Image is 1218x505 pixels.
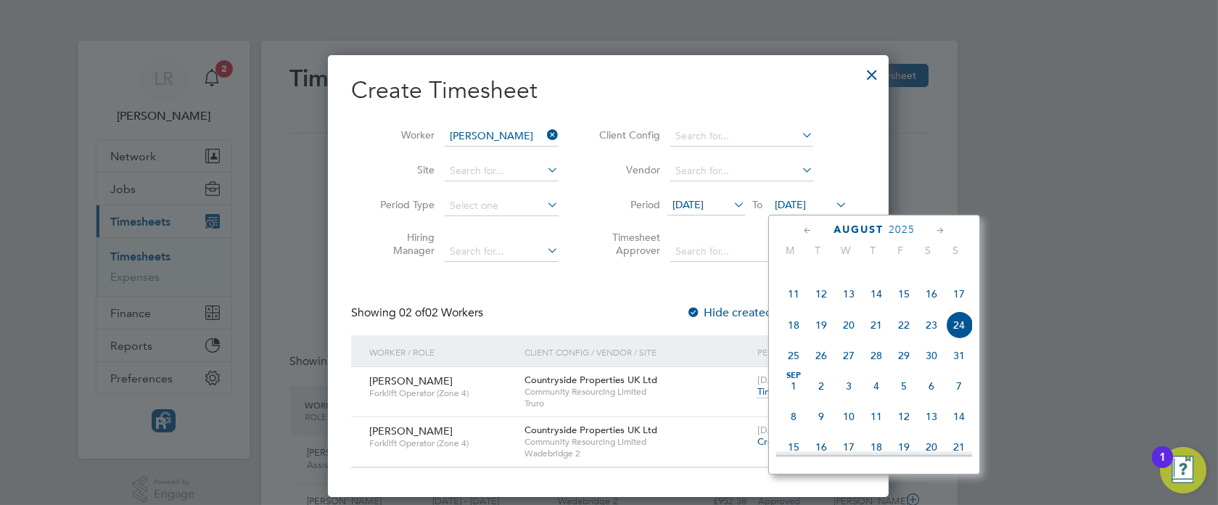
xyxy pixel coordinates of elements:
span: [DATE] [775,198,806,211]
span: 19 [890,433,918,461]
span: 17 [945,280,973,308]
span: 29 [890,342,918,369]
span: 24 [945,311,973,339]
span: 4 [863,372,890,400]
div: Showing [351,305,486,321]
span: 1 [780,372,807,400]
span: S [942,244,969,257]
span: 18 [863,433,890,461]
span: 7 [945,372,973,400]
label: Vendor [595,163,660,176]
input: Search for... [445,242,559,262]
label: Period Type [369,198,435,211]
span: 11 [780,280,807,308]
span: 26 [807,342,835,369]
span: 30 [918,342,945,369]
input: Select one [445,196,559,216]
span: 10 [835,403,863,430]
span: 13 [835,280,863,308]
label: Worker [369,128,435,141]
span: Create timesheet [757,435,831,448]
span: 20 [918,433,945,461]
span: To [748,195,767,214]
span: T [804,244,831,257]
span: 13 [918,403,945,430]
span: Timesheet created [757,385,836,398]
input: Search for... [670,161,813,181]
span: 20 [835,311,863,339]
span: 02 of [399,305,425,320]
span: 22 [890,311,918,339]
input: Search for... [445,126,559,147]
span: 31 [945,342,973,369]
span: 14 [945,403,973,430]
span: 18 [780,311,807,339]
label: Hide created timesheets [686,305,834,320]
span: 21 [945,433,973,461]
span: 9 [807,403,835,430]
span: 21 [863,311,890,339]
span: 2025 [889,223,915,236]
span: 17 [835,433,863,461]
span: [DATE] - [DATE] [757,374,824,386]
span: Wadebridge 2 [524,448,750,459]
div: Client Config / Vendor / Site [521,335,754,369]
span: 2 [807,372,835,400]
span: 15 [780,433,807,461]
label: Period [595,198,660,211]
span: 3 [835,372,863,400]
button: Open Resource Center, 1 new notification [1160,447,1206,493]
span: [DATE] [672,198,704,211]
span: Countryside Properties UK Ltd [524,424,657,436]
span: 27 [835,342,863,369]
span: W [831,244,859,257]
span: 02 Workers [399,305,483,320]
div: Period [754,335,851,369]
div: 1 [1159,457,1166,476]
input: Search for... [445,161,559,181]
span: Community Resourcing Limited [524,386,750,398]
span: Sep [780,372,807,379]
span: [PERSON_NAME] [369,424,453,438]
span: F [886,244,914,257]
label: Site [369,163,435,176]
span: 23 [918,311,945,339]
span: Forklift Operator (Zone 4) [369,438,514,449]
span: 11 [863,403,890,430]
span: Community Resourcing Limited [524,436,750,448]
span: 14 [863,280,890,308]
span: M [776,244,804,257]
label: Client Config [595,128,660,141]
input: Search for... [670,126,813,147]
span: 12 [890,403,918,430]
span: 16 [918,280,945,308]
input: Search for... [670,242,813,262]
span: 8 [780,403,807,430]
span: 25 [780,342,807,369]
span: Forklift Operator (Zone 4) [369,387,514,399]
span: 6 [918,372,945,400]
span: 16 [807,433,835,461]
span: 28 [863,342,890,369]
span: [DATE] - [DATE] [757,424,824,436]
span: August [834,223,884,236]
span: 19 [807,311,835,339]
span: Truro [524,398,750,409]
span: [PERSON_NAME] [369,374,453,387]
div: Worker / Role [366,335,521,369]
span: T [859,244,886,257]
span: 15 [890,280,918,308]
span: Countryside Properties UK Ltd [524,374,657,386]
span: S [914,244,942,257]
h2: Create Timesheet [351,75,865,106]
span: 5 [890,372,918,400]
span: 12 [807,280,835,308]
label: Hiring Manager [369,231,435,257]
label: Timesheet Approver [595,231,660,257]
